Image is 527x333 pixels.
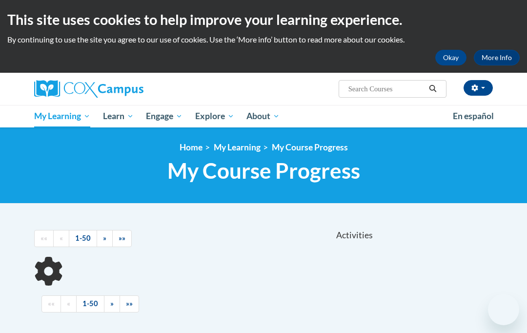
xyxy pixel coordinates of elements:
a: Engage [140,105,189,127]
div: Main menu [27,105,500,127]
img: Cox Campus [34,80,143,98]
p: By continuing to use the site you agree to our use of cookies. Use the ‘More info’ button to read... [7,34,520,45]
button: Account Settings [464,80,493,96]
a: More Info [474,50,520,65]
span: »» [119,234,125,242]
a: Begining [34,230,54,247]
span: » [103,234,106,242]
span: « [60,234,63,242]
span: About [246,110,280,122]
a: My Course Progress [272,142,348,152]
a: Home [180,142,203,152]
a: Next [104,295,120,312]
span: My Course Progress [167,158,360,184]
span: »» [126,299,133,308]
span: « [67,299,70,308]
a: End [112,230,132,247]
h2: This site uses cookies to help improve your learning experience. [7,10,520,29]
input: Search Courses [347,83,426,95]
a: Begining [41,295,61,312]
span: «« [48,299,55,308]
a: 1-50 [69,230,97,247]
a: 1-50 [76,295,104,312]
span: Engage [146,110,182,122]
a: Learn [97,105,140,127]
a: Previous [53,230,69,247]
a: Next [97,230,113,247]
span: » [110,299,114,308]
span: En español [453,111,494,121]
a: My Learning [214,142,261,152]
a: Explore [189,105,241,127]
span: Explore [195,110,234,122]
span: Learn [103,110,134,122]
span: «« [41,234,47,242]
a: Cox Campus [34,80,177,98]
a: Previous [61,295,77,312]
span: Activities [336,230,373,241]
a: My Learning [28,105,97,127]
span: My Learning [34,110,90,122]
iframe: Button to launch messaging window [488,294,519,325]
a: End [120,295,139,312]
button: Okay [435,50,466,65]
a: En español [446,106,500,126]
button: Search [426,83,440,95]
a: About [241,105,286,127]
